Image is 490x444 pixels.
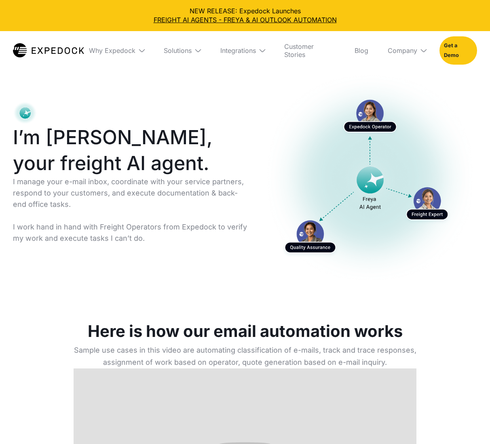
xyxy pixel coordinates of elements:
[89,46,135,55] div: Why Expedock
[278,31,342,70] a: Customer Stories
[6,6,484,25] div: NEW RELEASE: Expedock Launches
[157,31,207,70] div: Solutions
[388,46,417,55] div: Company
[381,31,433,70] div: Company
[13,124,250,176] h1: I’m [PERSON_NAME], your freight AI agent.
[6,15,484,24] a: FREIGHT AI AGENTS - FREYA & AI OUTLOOK AUTOMATION
[13,176,250,244] p: I manage your e-mail inbox, coordinate with your service partners, respond to your customers, and...
[263,71,477,284] a: open lightbox
[439,36,477,65] a: Get a Demo
[82,31,151,70] div: Why Expedock
[220,46,256,55] div: Integrations
[164,46,192,55] div: Solutions
[88,322,403,341] h1: Here is how our email automation works
[348,31,375,70] a: Blog
[214,31,271,70] div: Integrations
[74,344,416,368] p: Sample use cases in this video are automating classification of e-mails, track and trace response...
